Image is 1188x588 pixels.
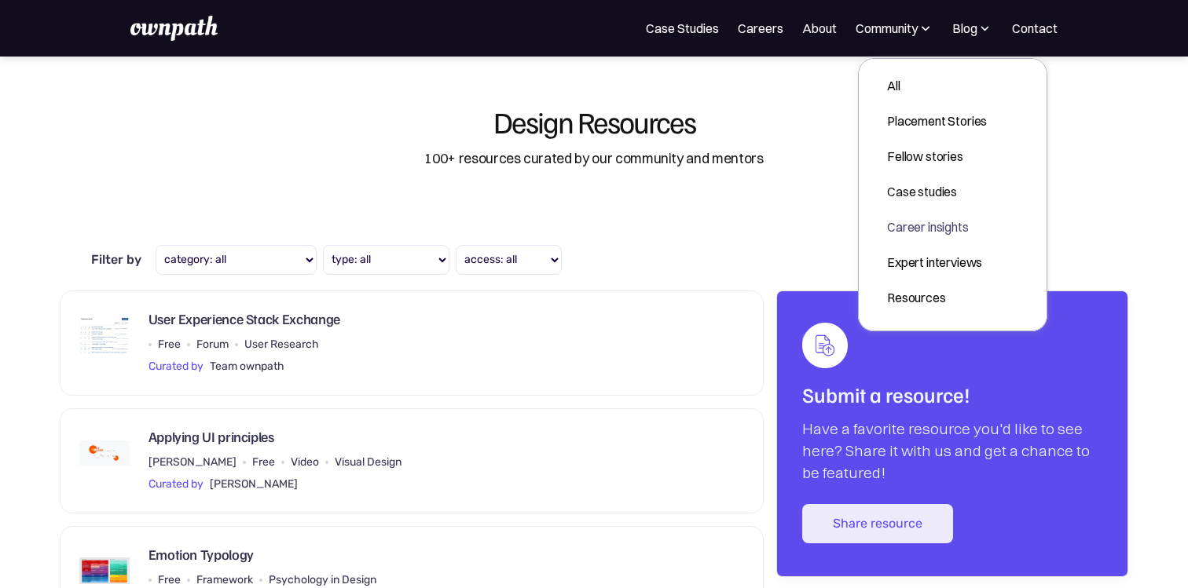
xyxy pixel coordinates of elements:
[952,19,977,38] div: Blog
[887,253,987,272] div: Expert interviews
[856,19,918,38] div: Community
[802,418,1102,484] p: Have a favorite resource you'd like to see here? Share it with us and get a chance to be featured!
[856,19,933,38] div: Community
[952,19,993,38] div: Blog
[148,546,254,571] div: Emotion Typology
[874,248,999,276] a: Expert interviews
[887,182,987,201] div: Case studies
[148,475,203,494] div: Curated by
[91,245,1097,275] form: type filter
[874,71,999,100] a: All
[148,428,274,453] div: Applying UI principles
[60,408,764,513] a: Applying UI principles[PERSON_NAME]FreeVideoVisual DesignCurated by[PERSON_NAME]
[424,148,763,169] div: 100+ resources curated by our community and mentors
[887,288,987,307] div: Resources
[887,147,987,166] div: Fellow stories
[91,245,149,275] div: Filter by
[802,19,837,38] a: About
[148,453,236,472] div: [PERSON_NAME]
[874,213,999,241] a: Career insights
[252,453,275,472] div: Free
[646,19,719,38] a: Case Studies
[887,111,987,130] div: Placement Stories
[210,357,284,376] div: Team ownpath
[196,335,229,354] div: Forum
[148,357,203,376] div: Curated by
[60,290,764,396] a: User Experience Stack ExchangeFreeForumUser ResearchCurated byTeam ownpath
[802,504,953,543] a: Share resource
[802,382,970,407] strong: Submit a resource!
[158,335,181,354] div: Free
[493,107,695,137] div: Design Resources
[738,19,783,38] a: Careers
[874,283,999,312] a: Resources
[244,335,319,354] div: User Research
[148,310,340,335] div: User Experience Stack Exchange
[210,475,298,494] div: [PERSON_NAME]
[874,142,999,170] a: Fellow stories
[858,58,1047,331] nav: Blog
[874,177,999,206] a: Case studies
[887,217,987,236] div: Career insights
[1012,19,1058,38] a: Contact
[887,76,987,95] div: All
[291,453,319,472] div: Video
[335,453,401,472] div: Visual Design
[874,107,999,135] a: Placement Stories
